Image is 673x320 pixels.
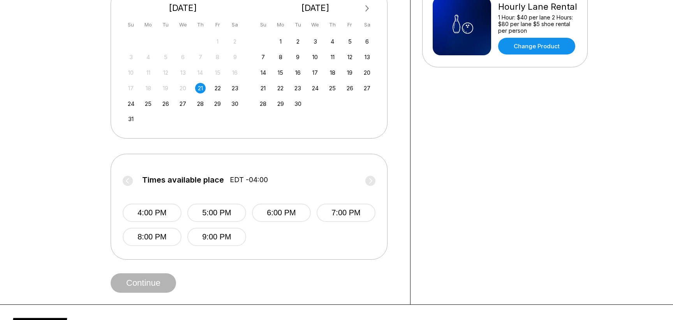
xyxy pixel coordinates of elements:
[230,19,240,30] div: Sa
[126,98,136,109] div: Choose Sunday, August 24th, 2025
[123,3,243,13] div: [DATE]
[195,52,206,62] div: Not available Thursday, August 7th, 2025
[187,228,246,246] button: 9:00 PM
[143,67,153,78] div: Not available Monday, August 11th, 2025
[310,36,321,47] div: Choose Wednesday, September 3rd, 2025
[230,176,268,184] span: EDT -04:00
[275,98,286,109] div: Choose Monday, September 29th, 2025
[212,36,223,47] div: Not available Friday, August 1st, 2025
[327,67,338,78] div: Choose Thursday, September 18th, 2025
[498,2,577,12] div: Hourly Lane Rental
[310,83,321,93] div: Choose Wednesday, September 24th, 2025
[230,67,240,78] div: Not available Saturday, August 16th, 2025
[160,98,171,109] div: Choose Tuesday, August 26th, 2025
[126,114,136,124] div: Choose Sunday, August 31st, 2025
[178,83,188,93] div: Not available Wednesday, August 20th, 2025
[275,67,286,78] div: Choose Monday, September 15th, 2025
[252,204,311,222] button: 6:00 PM
[275,52,286,62] div: Choose Monday, September 8th, 2025
[142,176,224,184] span: Times available place
[178,19,188,30] div: We
[123,228,181,246] button: 8:00 PM
[345,36,355,47] div: Choose Friday, September 5th, 2025
[255,3,376,13] div: [DATE]
[258,19,268,30] div: Su
[160,83,171,93] div: Not available Tuesday, August 19th, 2025
[212,83,223,93] div: Choose Friday, August 22nd, 2025
[362,19,372,30] div: Sa
[195,19,206,30] div: Th
[195,98,206,109] div: Choose Thursday, August 28th, 2025
[143,19,153,30] div: Mo
[195,83,206,93] div: Choose Thursday, August 21st, 2025
[212,67,223,78] div: Not available Friday, August 15th, 2025
[258,67,268,78] div: Choose Sunday, September 14th, 2025
[178,52,188,62] div: Not available Wednesday, August 6th, 2025
[258,83,268,93] div: Choose Sunday, September 21st, 2025
[327,19,338,30] div: Th
[126,52,136,62] div: Not available Sunday, August 3rd, 2025
[292,19,303,30] div: Tu
[212,19,223,30] div: Fr
[187,204,246,222] button: 5:00 PM
[123,204,181,222] button: 4:00 PM
[292,83,303,93] div: Choose Tuesday, September 23rd, 2025
[345,19,355,30] div: Fr
[362,83,372,93] div: Choose Saturday, September 27th, 2025
[212,52,223,62] div: Not available Friday, August 8th, 2025
[362,67,372,78] div: Choose Saturday, September 20th, 2025
[317,204,375,222] button: 7:00 PM
[178,67,188,78] div: Not available Wednesday, August 13th, 2025
[327,52,338,62] div: Choose Thursday, September 11th, 2025
[230,98,240,109] div: Choose Saturday, August 30th, 2025
[230,83,240,93] div: Choose Saturday, August 23rd, 2025
[258,98,268,109] div: Choose Sunday, September 28th, 2025
[275,19,286,30] div: Mo
[126,19,136,30] div: Su
[327,36,338,47] div: Choose Thursday, September 4th, 2025
[230,52,240,62] div: Not available Saturday, August 9th, 2025
[498,14,577,34] div: 1 Hour: $40 per lane 2 Hours: $80 per lane $5 shoe rental per person
[310,52,321,62] div: Choose Wednesday, September 10th, 2025
[143,98,153,109] div: Choose Monday, August 25th, 2025
[125,35,241,125] div: month 2025-08
[498,38,575,55] a: Change Product
[292,67,303,78] div: Choose Tuesday, September 16th, 2025
[195,67,206,78] div: Not available Thursday, August 14th, 2025
[160,67,171,78] div: Not available Tuesday, August 12th, 2025
[143,52,153,62] div: Not available Monday, August 4th, 2025
[310,67,321,78] div: Choose Wednesday, September 17th, 2025
[327,83,338,93] div: Choose Thursday, September 25th, 2025
[160,52,171,62] div: Not available Tuesday, August 5th, 2025
[257,35,374,109] div: month 2025-09
[126,83,136,93] div: Not available Sunday, August 17th, 2025
[258,52,268,62] div: Choose Sunday, September 7th, 2025
[178,98,188,109] div: Choose Wednesday, August 27th, 2025
[345,52,355,62] div: Choose Friday, September 12th, 2025
[361,2,373,15] button: Next Month
[275,83,286,93] div: Choose Monday, September 22nd, 2025
[143,83,153,93] div: Not available Monday, August 18th, 2025
[292,52,303,62] div: Choose Tuesday, September 9th, 2025
[160,19,171,30] div: Tu
[362,52,372,62] div: Choose Saturday, September 13th, 2025
[212,98,223,109] div: Choose Friday, August 29th, 2025
[275,36,286,47] div: Choose Monday, September 1st, 2025
[345,83,355,93] div: Choose Friday, September 26th, 2025
[345,67,355,78] div: Choose Friday, September 19th, 2025
[292,36,303,47] div: Choose Tuesday, September 2nd, 2025
[310,19,321,30] div: We
[292,98,303,109] div: Choose Tuesday, September 30th, 2025
[230,36,240,47] div: Not available Saturday, August 2nd, 2025
[362,36,372,47] div: Choose Saturday, September 6th, 2025
[126,67,136,78] div: Not available Sunday, August 10th, 2025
